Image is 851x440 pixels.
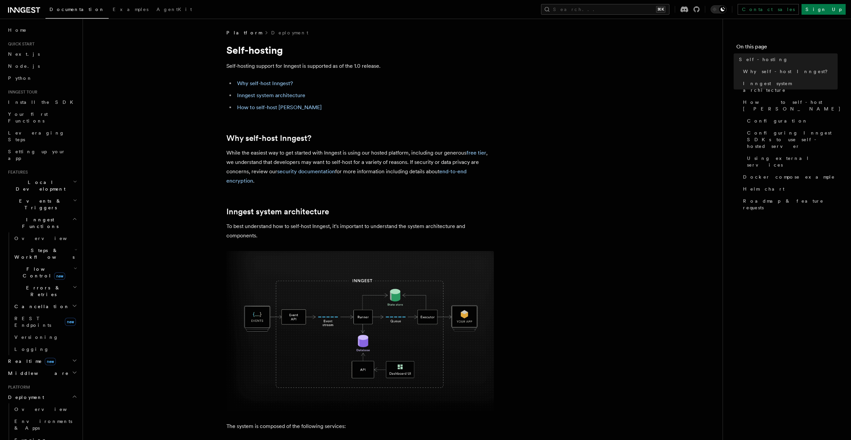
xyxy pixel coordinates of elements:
[5,127,79,146] a: Leveraging Steps
[5,232,79,355] div: Inngest Functions
[5,195,79,214] button: Events & Triggers
[113,7,148,12] span: Examples
[12,312,79,331] a: REST Endpointsnew
[5,48,79,60] a: Next.js
[54,272,65,280] span: new
[12,284,73,298] span: Errors & Retries
[5,391,79,403] button: Deployment
[740,183,838,195] a: Helm chart
[45,2,109,19] a: Documentation
[237,104,322,111] a: How to self-host [PERSON_NAME]
[5,198,73,211] span: Events & Triggers
[5,170,28,175] span: Features
[8,149,66,161] span: Setting up your app
[14,347,49,352] span: Logging
[5,72,79,84] a: Python
[12,343,79,355] a: Logging
[744,115,838,127] a: Configuration
[156,7,192,12] span: AgentKit
[237,92,305,98] a: Inngest system architecture
[12,266,74,279] span: Flow Control
[109,2,152,18] a: Examples
[65,318,76,326] span: new
[12,331,79,343] a: Versioning
[5,176,79,195] button: Local Development
[466,150,486,156] a: free tier
[738,4,799,15] a: Contact sales
[5,394,44,401] span: Deployment
[14,236,83,241] span: Overview
[5,41,34,47] span: Quick start
[5,214,79,232] button: Inngest Functions
[743,198,838,211] span: Roadmap & feature requests
[656,6,665,13] kbd: ⌘K
[8,112,48,124] span: Your first Functions
[743,174,835,180] span: Docker compose example
[743,80,838,93] span: Inngest system architecture
[739,56,788,63] span: Self-hosting
[5,96,79,108] a: Install the SDK
[5,385,30,390] span: Platform
[226,222,494,240] p: To best understand how to self-host Inngest, it's important to understand the system architecture...
[12,244,79,263] button: Steps & Workflows
[744,127,838,152] a: Configuring Inngest SDKs to use self-hosted server
[743,68,832,75] span: Why self-host Inngest?
[237,80,293,86] a: Why self-host Inngest?
[740,171,838,183] a: Docker compose example
[740,195,838,214] a: Roadmap & feature requests
[5,24,79,36] a: Home
[12,247,75,260] span: Steps & Workflows
[8,63,40,69] span: Node.js
[14,419,72,431] span: Environments & Apps
[45,358,56,365] span: new
[14,407,83,412] span: Overview
[12,263,79,282] button: Flow Controlnew
[14,335,59,340] span: Versioning
[226,44,494,56] h1: Self-hosting
[541,4,669,15] button: Search...⌘K
[12,303,70,310] span: Cancellation
[12,300,79,312] button: Cancellation
[5,358,56,365] span: Realtime
[711,5,727,13] button: Toggle dark mode
[5,146,79,164] a: Setting up your app
[8,130,65,142] span: Leveraging Steps
[5,179,73,192] span: Local Development
[743,186,784,192] span: Helm chart
[743,99,841,112] span: How to self-host [PERSON_NAME]
[277,168,335,175] a: security documentation
[226,207,329,216] a: Inngest system architecture
[5,370,69,377] span: Middleware
[736,53,838,65] a: Self-hosting
[12,282,79,300] button: Errors & Retries
[49,7,105,12] span: Documentation
[226,251,494,411] img: Inngest system architecture diagram
[5,89,37,95] span: Inngest tour
[14,316,51,328] span: REST Endpoints
[226,61,494,71] p: Self-hosting support for Inngest is supported as of the 1.0 release.
[5,355,79,367] button: Realtimenew
[5,216,72,230] span: Inngest Functions
[740,96,838,115] a: How to self-host [PERSON_NAME]
[747,130,838,150] span: Configuring Inngest SDKs to use self-hosted server
[226,29,262,36] span: Platform
[8,99,77,105] span: Install the SDK
[271,29,308,36] a: Deployment
[12,415,79,434] a: Environments & Apps
[736,43,838,53] h4: On this page
[5,108,79,127] a: Your first Functions
[740,77,838,96] a: Inngest system architecture
[744,152,838,171] a: Using external services
[226,148,494,186] p: While the easiest way to get started with Inngest is using our hosted platform, including our gen...
[226,422,494,431] p: The system is composed of the following services:
[226,134,311,143] a: Why self-host Inngest?
[8,27,27,33] span: Home
[12,403,79,415] a: Overview
[8,75,32,81] span: Python
[5,60,79,72] a: Node.js
[802,4,846,15] a: Sign Up
[8,51,40,57] span: Next.js
[747,118,808,124] span: Configuration
[12,232,79,244] a: Overview
[152,2,196,18] a: AgentKit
